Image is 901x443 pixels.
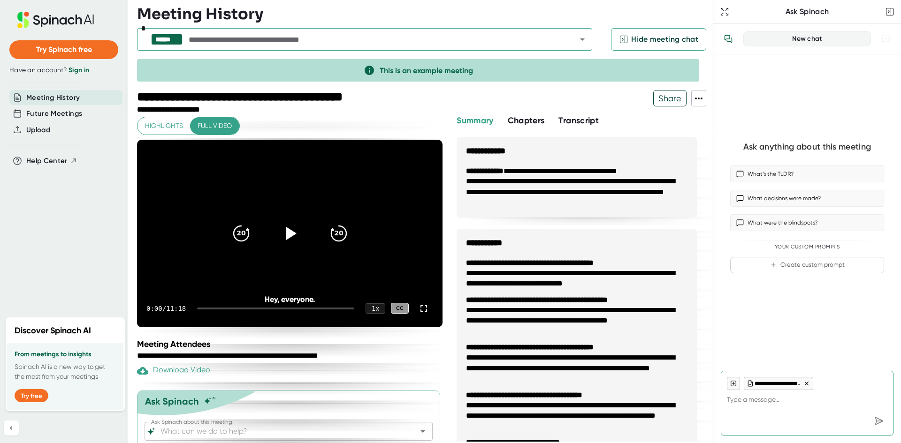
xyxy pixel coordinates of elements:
[416,425,429,438] button: Open
[653,90,687,106] button: Share
[15,389,48,402] button: Try free
[15,324,91,337] h2: Discover Spinach AI
[883,5,896,18] button: Close conversation sidebar
[576,33,589,46] button: Open
[36,45,92,54] span: Try Spinach free
[749,35,865,43] div: New chat
[26,156,77,166] button: Help Center
[9,40,118,59] button: Try Spinach free
[611,28,706,51] button: Hide meeting chat
[718,5,731,18] button: Expand to Ask Spinach page
[198,120,232,132] span: Full video
[137,117,191,135] button: Highlights
[731,7,883,16] div: Ask Spinach
[457,115,493,126] span: Summary
[9,66,118,75] div: Have an account?
[137,339,445,349] div: Meeting Attendees
[508,115,545,126] span: Chapters
[870,413,887,429] div: Send message
[15,362,116,382] p: Spinach AI is a new way to get the most from your meetings
[457,114,493,127] button: Summary
[69,66,89,74] a: Sign in
[26,125,50,135] button: Upload
[391,303,409,314] div: CC
[730,190,884,207] button: What decisions were made?
[508,114,545,127] button: Chapters
[190,117,239,135] button: Full video
[15,351,116,358] h3: From meetings to insights
[380,66,473,75] span: This is an example meeting
[366,303,385,314] div: 1 x
[145,120,183,132] span: Highlights
[730,257,884,273] button: Create custom prompt
[631,34,698,45] span: Hide meeting chat
[159,425,402,438] input: What can we do to help?
[168,295,412,304] div: Hey, everyone.
[730,244,884,250] div: Your Custom Prompts
[558,115,599,126] span: Transcript
[4,420,19,435] button: Collapse sidebar
[26,92,80,103] button: Meeting History
[26,156,68,166] span: Help Center
[26,108,82,119] button: Future Meetings
[719,30,738,48] button: View conversation history
[730,214,884,231] button: What were the blindspots?
[558,114,599,127] button: Transcript
[730,165,884,182] button: What’s the TLDR?
[146,305,186,312] div: 0:00 / 11:18
[137,5,263,23] h3: Meeting History
[145,396,199,407] div: Ask Spinach
[137,365,210,376] div: Paid feature
[743,142,871,152] div: Ask anything about this meeting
